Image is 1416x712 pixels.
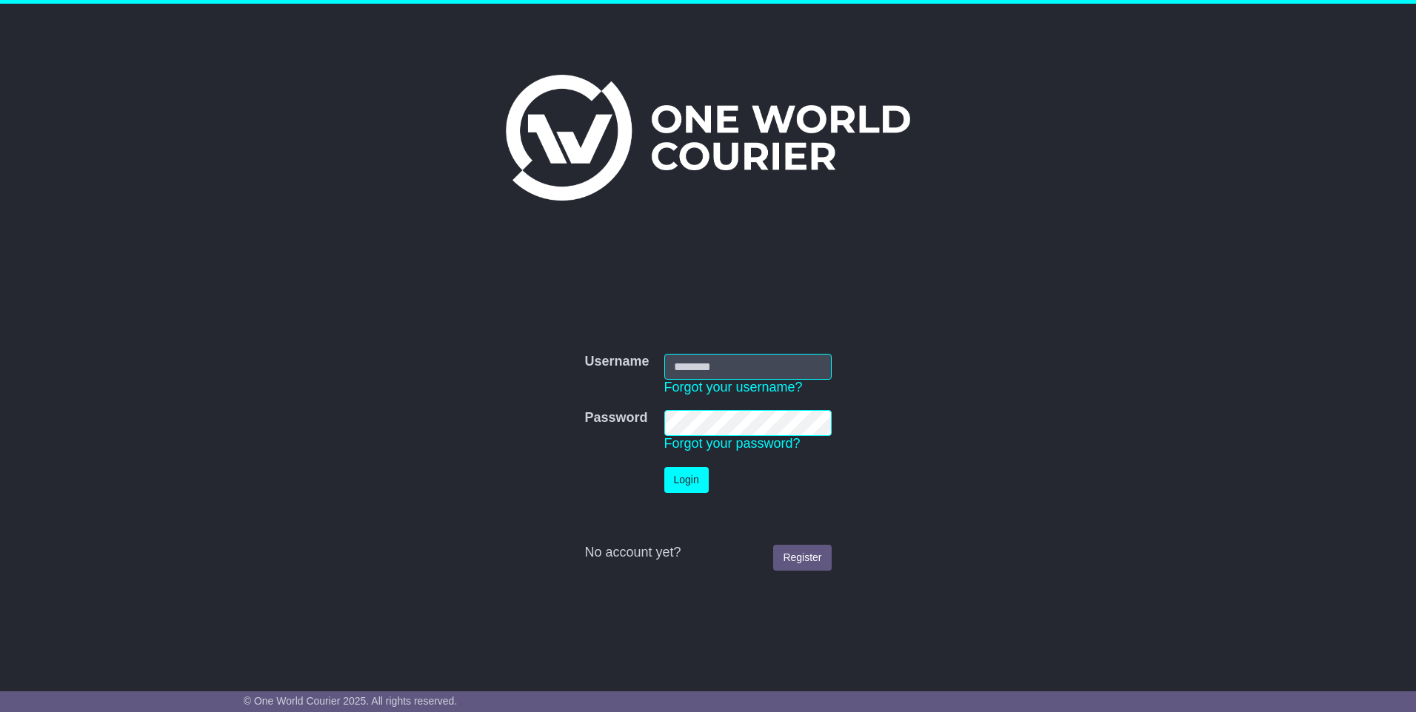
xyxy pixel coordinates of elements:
img: One World [506,75,910,201]
div: No account yet? [584,545,831,561]
a: Forgot your username? [664,380,803,394]
a: Forgot your password? [664,436,801,451]
a: Register [773,545,831,571]
label: Username [584,354,649,370]
button: Login [664,467,709,493]
label: Password [584,410,647,426]
span: © One World Courier 2025. All rights reserved. [244,695,458,707]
